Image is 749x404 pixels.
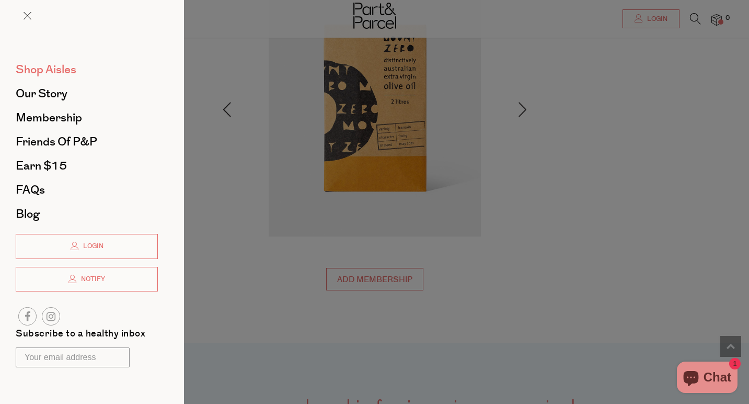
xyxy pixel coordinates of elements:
[16,158,67,174] span: Earn $15
[674,362,741,396] inbox-online-store-chat: Shopify online store chat
[78,275,105,284] span: Notify
[16,136,158,148] a: Friends of P&P
[16,208,158,220] a: Blog
[16,109,82,126] span: Membership
[16,160,158,172] a: Earn $15
[16,133,97,150] span: Friends of P&P
[16,329,145,342] label: Subscribe to a healthy inbox
[16,88,158,99] a: Our Story
[16,61,76,78] span: Shop Aisles
[16,112,158,124] a: Membership
[16,347,130,367] input: Your email address
[16,184,158,196] a: FAQs
[16,182,45,198] span: FAQs
[16,64,158,75] a: Shop Aisles
[16,206,40,222] span: Blog
[16,267,158,292] a: Notify
[16,234,158,259] a: Login
[16,85,67,102] span: Our Story
[80,242,103,251] span: Login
